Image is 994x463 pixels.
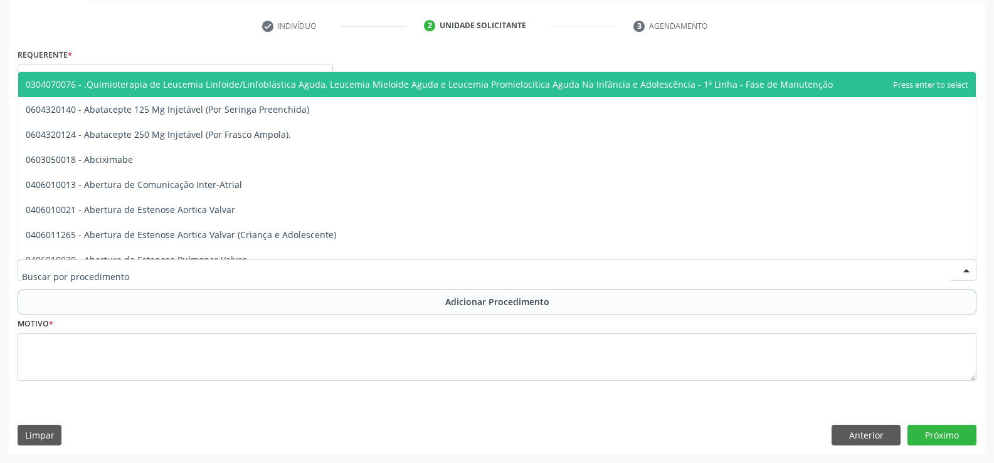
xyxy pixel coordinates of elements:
[26,204,235,216] span: 0406010021 - Abertura de Estenose Aortica Valvar
[26,179,242,190] span: 0406010013 - Abertura de Comunicação Inter-Atrial
[22,264,951,289] input: Buscar por procedimento
[26,103,309,115] span: 0604320140 - Abatacepte 125 Mg Injetável (Por Seringa Preenchida)
[26,78,833,90] span: 0304070076 - .Quimioterapia de Leucemia Linfoide/Linfoblástica Aguda, Leucemia Mieloide Aguda e L...
[18,45,72,65] label: Requerente
[26,229,336,241] span: 0406011265 - Abertura de Estenose Aortica Valvar (Criança e Adolescente)
[440,20,526,31] div: Unidade solicitante
[424,20,435,31] div: 2
[22,69,307,81] span: Paciente
[907,425,976,446] button: Próximo
[26,153,133,165] span: 0603050018 - Abciximabe
[18,289,976,315] button: Adicionar Procedimento
[26,128,291,140] span: 0604320124 - Abatacepte 250 Mg Injetável (Por Frasco Ampola).
[445,295,549,308] span: Adicionar Procedimento
[18,315,53,334] label: Motivo
[832,425,901,446] button: Anterior
[26,254,246,266] span: 0406010030 - Abertura de Estenose Pulmonar Valvar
